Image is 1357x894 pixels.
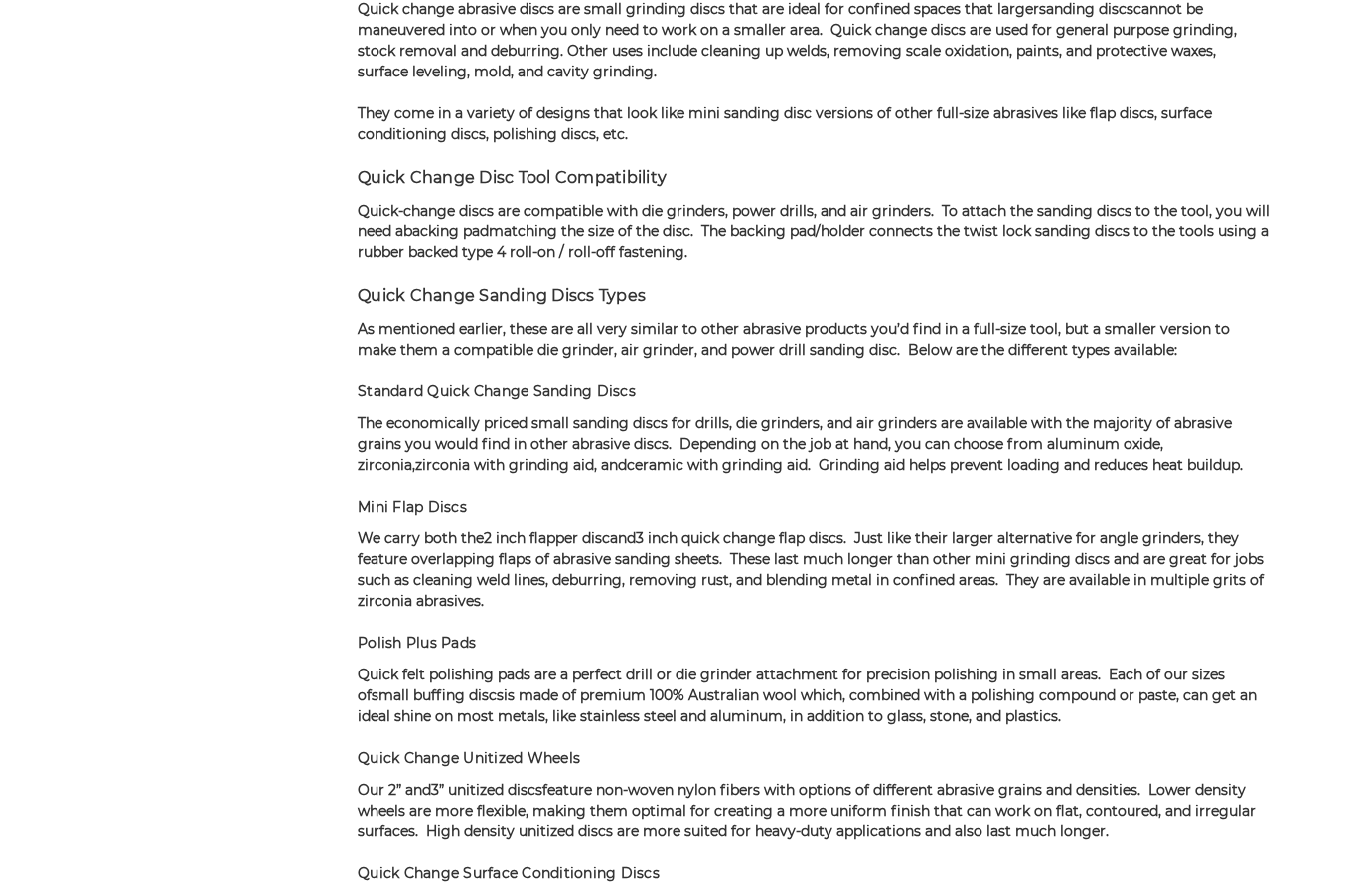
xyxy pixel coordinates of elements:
[358,864,660,882] span: Quick Change Surface Conditioning Discs
[358,498,467,516] span: Mini Flap Discs
[358,529,484,547] span: We carry both the
[627,456,808,474] span: ceramic with grinding aid
[358,382,636,400] span: Standard Quick Change Sanding Discs
[610,529,636,547] span: and
[358,529,1264,610] span: . Just like their larger alternative for angle grinders, they feature overlapping flaps of abrasi...
[358,223,1269,261] span: matching the size of the disc. The backing pad/holder connects the twist lock sanding discs to th...
[403,223,489,240] a: backing pad
[358,781,431,799] span: Our 2” and
[415,456,594,474] span: zirconia with grinding aid
[358,202,1270,240] span: Quick-change discs are compatible with die grinders, power drills, and air grinders. To attach th...
[372,686,504,704] a: small buffing discs
[358,414,1232,474] span: The economically priced small sanding discs for drills, die grinders, and air grinders are availa...
[358,320,1230,359] span: As mentioned earlier, these are all very similar to other abrasive products you’d find in a full-...
[358,749,580,767] span: Quick Change Unitized Wheels
[358,634,476,652] span: Polish Plus Pads
[636,529,843,547] a: 3 inch quick change flap discs
[594,456,627,474] span: , and
[484,529,610,547] a: 2 inch flapper disc
[358,104,1212,143] span: They come in a variety of designs that look like mini sanding disc versions of other full-size ab...
[358,666,1225,704] span: Quick felt polishing pads are a perfect drill or die grinder attachment for precision polishing i...
[358,168,667,187] span: Quick Change Disc Tool Compatibility
[431,781,542,799] a: 3” unitized discs
[358,286,646,305] span: Quick Change Sanding Discs Types
[358,686,1257,725] span: is made of premium 100% Australian wool which, combined with a polishing compound or paste, can g...
[808,456,1243,474] span: . Grinding aid helps prevent loading and reduces heat buildup.
[358,781,1256,840] span: feature non-woven nylon fibers with options of different abrasive grains and densities. Lower den...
